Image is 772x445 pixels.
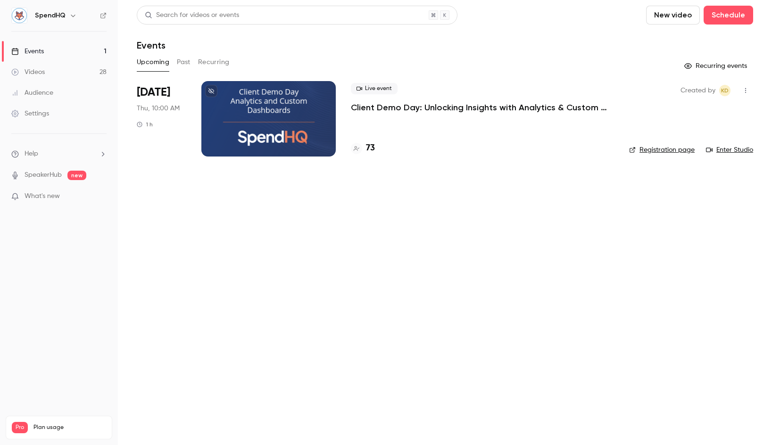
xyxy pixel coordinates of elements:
div: Sep 25 Thu, 10:00 AM (America/New York) [137,81,186,157]
button: New video [646,6,700,25]
div: 1 h [137,121,153,128]
span: Kelly Divine [719,85,730,96]
span: Pro [12,422,28,433]
span: Created by [681,85,715,96]
img: SpendHQ [12,8,27,23]
span: Help [25,149,38,159]
button: Recurring events [680,58,753,74]
span: Live event [351,83,398,94]
span: Plan usage [33,424,106,431]
button: Schedule [704,6,753,25]
h1: Events [137,40,166,51]
div: Search for videos or events [145,10,239,20]
span: [DATE] [137,85,170,100]
li: help-dropdown-opener [11,149,107,159]
a: Client Demo Day: Unlocking Insights with Analytics & Custom Dashboards [351,102,614,113]
a: 73 [351,142,375,155]
button: Recurring [198,55,230,70]
a: Enter Studio [706,145,753,155]
iframe: Noticeable Trigger [95,192,107,201]
span: new [67,171,86,180]
div: Events [11,47,44,56]
span: Thu, 10:00 AM [137,104,180,113]
div: Audience [11,88,53,98]
a: Registration page [629,145,695,155]
h6: SpendHQ [35,11,66,20]
div: Settings [11,109,49,118]
div: Videos [11,67,45,77]
a: SpeakerHub [25,170,62,180]
button: Past [177,55,191,70]
button: Upcoming [137,55,169,70]
span: What's new [25,191,60,201]
span: KD [721,85,729,96]
h4: 73 [366,142,375,155]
